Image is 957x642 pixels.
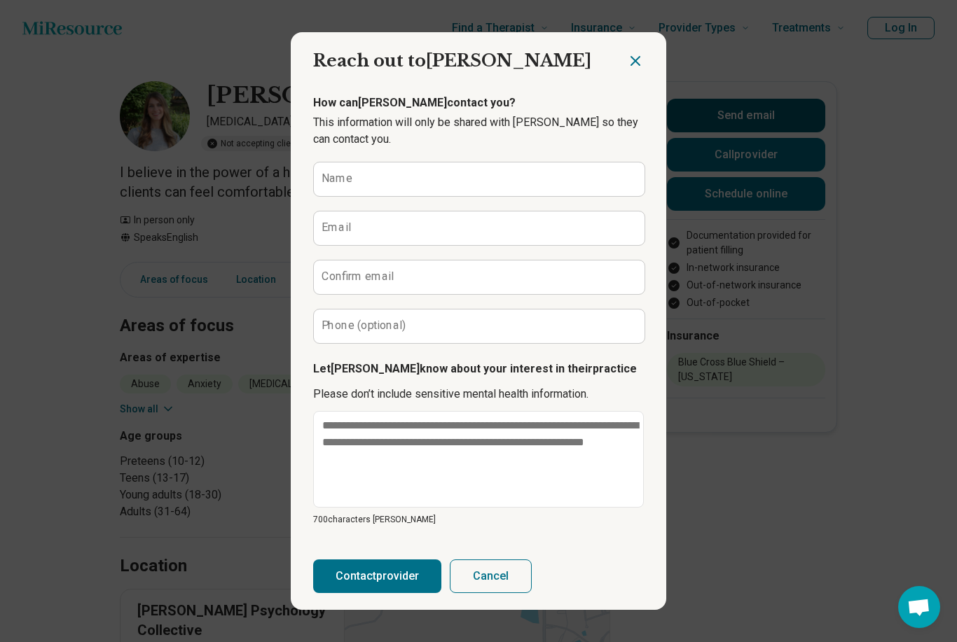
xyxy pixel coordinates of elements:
p: Please don’t include sensitive mental health information. [313,386,644,403]
label: Confirm email [322,271,394,282]
p: Let [PERSON_NAME] know about your interest in their practice [313,361,644,377]
button: Close dialog [627,53,644,69]
label: Name [322,173,352,184]
p: How can [PERSON_NAME] contact you? [313,95,644,111]
button: Cancel [450,559,532,593]
label: Phone (optional) [322,320,406,331]
p: This information will only be shared with [PERSON_NAME] so they can contact you. [313,114,644,148]
p: 700 characters [PERSON_NAME] [313,513,644,526]
span: Reach out to [PERSON_NAME] [313,50,591,71]
button: Contactprovider [313,559,441,593]
label: Email [322,222,351,233]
